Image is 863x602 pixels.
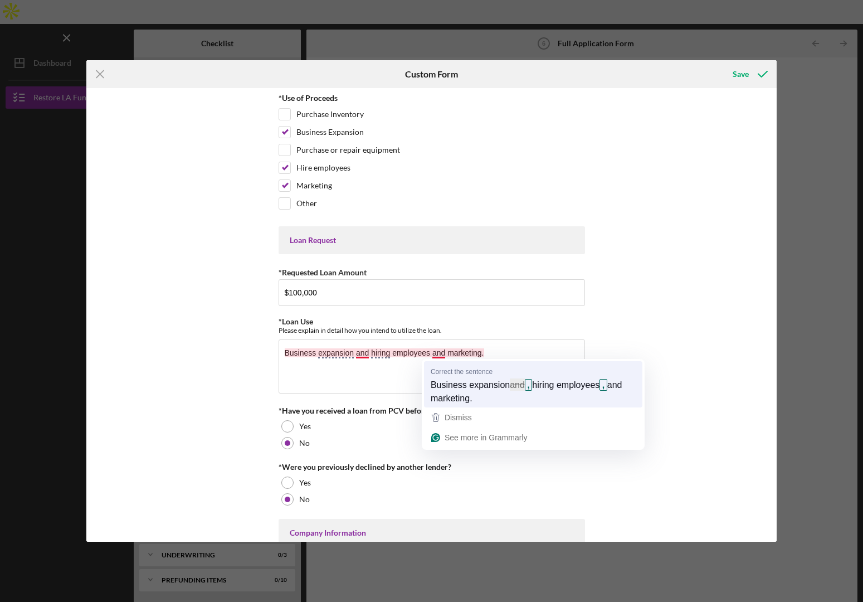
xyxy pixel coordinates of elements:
[279,326,585,334] div: Please explain in detail how you intend to utilize the loan.
[299,495,310,504] label: No
[296,180,332,191] label: Marketing
[296,162,350,173] label: Hire employees
[279,268,367,277] label: *Requested Loan Amount
[279,406,585,415] div: *Have you received a loan from PCV before?
[279,94,585,103] div: *Use of Proceeds
[296,127,364,138] label: Business Expansion
[405,69,458,79] h6: Custom Form
[296,144,400,156] label: Purchase or repair equipment
[290,528,574,537] div: Company Information
[733,63,749,85] div: Save
[299,478,311,487] label: Yes
[279,463,585,472] div: *Were you previously declined by another lender?
[279,317,313,326] label: *Loan Use
[296,109,364,120] label: Purchase Inventory
[721,63,777,85] button: Save
[279,339,585,393] textarea: To enrich screen reader interactions, please activate Accessibility in Grammarly extension settings
[290,236,574,245] div: Loan Request
[299,439,310,448] label: No
[299,422,311,431] label: Yes
[296,198,317,209] label: Other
